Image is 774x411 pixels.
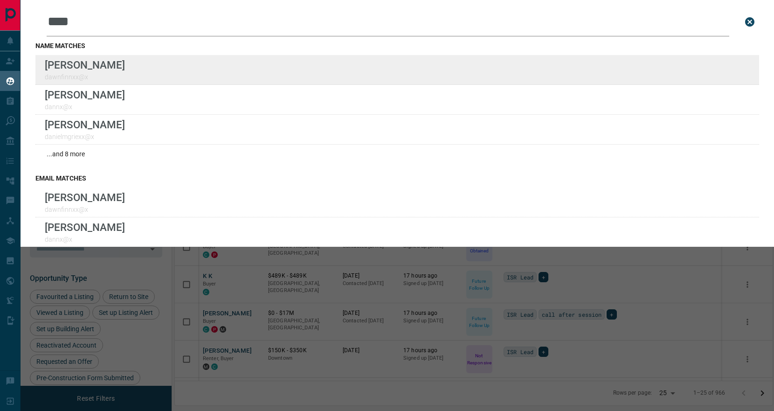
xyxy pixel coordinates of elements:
p: danielmgriexx@x [45,133,125,140]
p: dannx@x [45,103,125,111]
p: [PERSON_NAME] [45,191,125,203]
p: [PERSON_NAME] [45,59,125,71]
p: [PERSON_NAME] [45,89,125,101]
button: close search bar [740,13,759,31]
p: dawnfinnxx@x [45,206,125,213]
div: ...and 8 more [35,145,759,163]
p: [PERSON_NAME] [45,221,125,233]
p: dannx@x [45,236,125,243]
h3: email matches [35,174,759,182]
p: dawnfinnxx@x [45,73,125,81]
h3: name matches [35,42,759,49]
p: [PERSON_NAME] [45,118,125,131]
